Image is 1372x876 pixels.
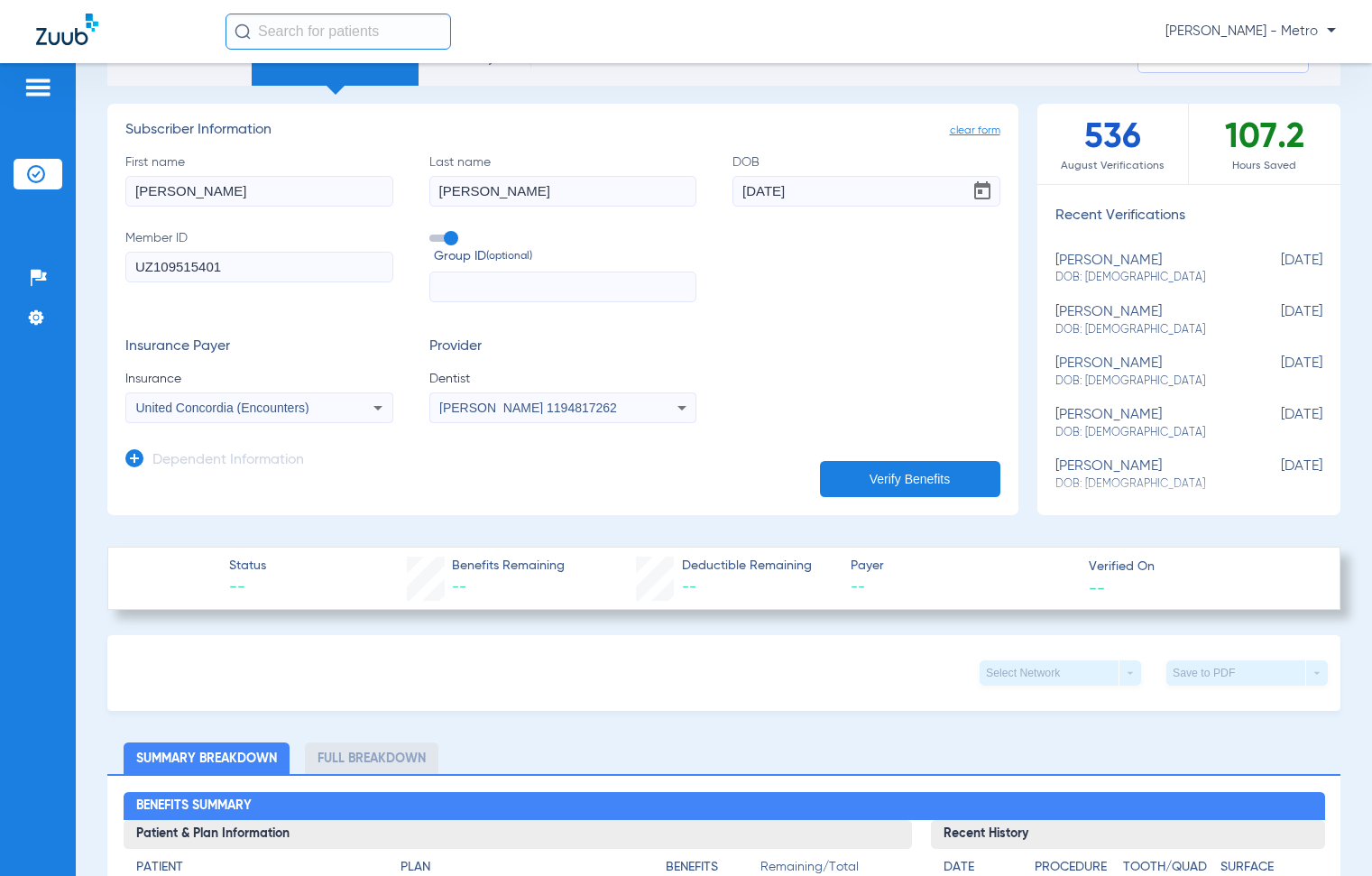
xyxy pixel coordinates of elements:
[1089,558,1311,576] span: Verified On
[1232,355,1322,389] span: [DATE]
[124,792,1325,821] h2: Benefits Summary
[429,338,697,356] h3: Provider
[1055,476,1233,493] span: DOB: [DEMOGRAPHIC_DATA]
[682,557,812,576] span: Deductible Remaining
[125,122,1000,140] h3: Subscriber Information
[452,580,466,595] span: --
[851,557,1073,576] span: Payer
[1037,157,1188,175] span: August Verifications
[1055,458,1233,492] div: [PERSON_NAME]
[1282,789,1372,876] iframe: Chat Widget
[732,176,1000,207] input: DOBOpen calendar
[125,252,393,282] input: Member ID
[439,401,617,415] span: [PERSON_NAME] 1194817262
[1189,104,1340,184] div: 107.2
[950,122,1000,140] span: clear form
[1055,407,1233,440] div: [PERSON_NAME]
[682,580,696,595] span: --
[1055,373,1233,390] span: DOB: [DEMOGRAPHIC_DATA]
[1055,253,1233,286] div: [PERSON_NAME]
[235,23,251,40] img: Search Icon
[1232,407,1322,440] span: [DATE]
[125,370,393,388] span: Insurance
[1232,458,1322,492] span: [DATE]
[820,461,1000,497] button: Verify Benefits
[429,153,697,207] label: Last name
[851,576,1073,599] span: --
[124,820,912,849] h3: Patient & Plan Information
[125,176,393,207] input: First name
[732,153,1000,207] label: DOB
[1055,270,1233,286] span: DOB: [DEMOGRAPHIC_DATA]
[229,576,266,599] span: --
[434,247,697,266] span: Group ID
[1232,304,1322,337] span: [DATE]
[305,742,438,774] li: Full Breakdown
[429,370,697,388] span: Dentist
[125,153,393,207] label: First name
[125,229,393,303] label: Member ID
[486,247,532,266] small: (optional)
[152,452,304,470] h3: Dependent Information
[429,176,697,207] input: Last name
[1189,157,1340,175] span: Hours Saved
[136,401,309,415] span: United Concordia (Encounters)
[452,557,565,576] span: Benefits Remaining
[124,742,290,774] li: Summary Breakdown
[1055,355,1233,389] div: [PERSON_NAME]
[226,14,451,50] input: Search for patients
[1232,253,1322,286] span: [DATE]
[23,77,52,98] img: hamburger-icon
[1089,578,1105,597] span: --
[1165,23,1336,41] span: [PERSON_NAME] - Metro
[931,820,1325,849] h3: Recent History
[229,557,266,576] span: Status
[1055,304,1233,337] div: [PERSON_NAME]
[36,14,98,45] img: Zuub Logo
[1055,425,1233,441] span: DOB: [DEMOGRAPHIC_DATA]
[1037,104,1189,184] div: 536
[1055,322,1233,338] span: DOB: [DEMOGRAPHIC_DATA]
[964,173,1000,209] button: Open calendar
[125,338,393,356] h3: Insurance Payer
[1037,207,1341,226] h3: Recent Verifications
